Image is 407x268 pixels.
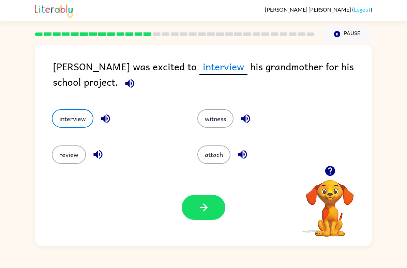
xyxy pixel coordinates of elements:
[354,6,371,13] a: Logout
[52,109,93,128] button: interview
[296,169,364,238] video: Your browser must support playing .mp4 files to use Literably. Please try using another browser.
[52,145,86,164] button: review
[197,145,230,164] button: attach
[323,26,372,42] button: Pause
[53,59,372,96] div: [PERSON_NAME] was excited to his grandmother for his school project.
[199,59,247,75] span: interview
[265,6,372,13] div: ( )
[35,3,73,18] img: Literably
[197,109,233,128] button: witness
[265,6,352,13] span: [PERSON_NAME] [PERSON_NAME]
